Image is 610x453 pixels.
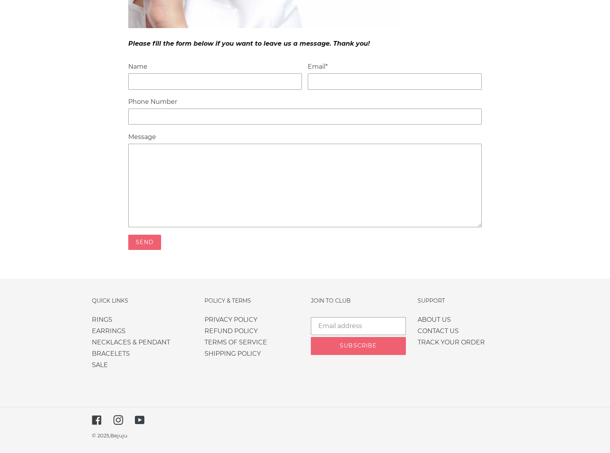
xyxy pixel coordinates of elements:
label: Message [128,132,481,142]
em: Please fill the form below if you want to leave us a message. Thank you! [128,40,370,47]
a: BRACELETS [92,350,130,357]
button: Subscribe [311,337,406,355]
small: © 2025, [92,432,127,439]
p: POLICY & TERMS [205,296,279,305]
a: RINGS [92,316,112,323]
a: TRACK YOUR ORDER [418,339,485,346]
a: CONTACT US [418,327,459,335]
input: Send [128,235,161,250]
p: QUICK LINKS [92,296,182,305]
a: EARRINGS [92,327,126,335]
p: SUPPORT [418,296,485,305]
input: Email address [311,317,406,335]
a: Bejuju [110,432,127,439]
a: TERMS OF SERVICE [205,339,267,346]
span: Subscribe [340,342,377,349]
a: REFUND POLICY [205,327,258,335]
a: ABOUT US [418,316,451,323]
label: Email [308,62,481,71]
a: SALE [92,361,108,369]
a: PRIVACY POLICY [205,316,257,323]
a: NECKLACES & PENDANT [92,339,170,346]
p: JOIN TO CLUB [311,296,406,305]
a: SHIPPING POLICY [205,350,261,357]
label: Name [128,62,302,71]
label: Phone Number [128,97,481,107]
